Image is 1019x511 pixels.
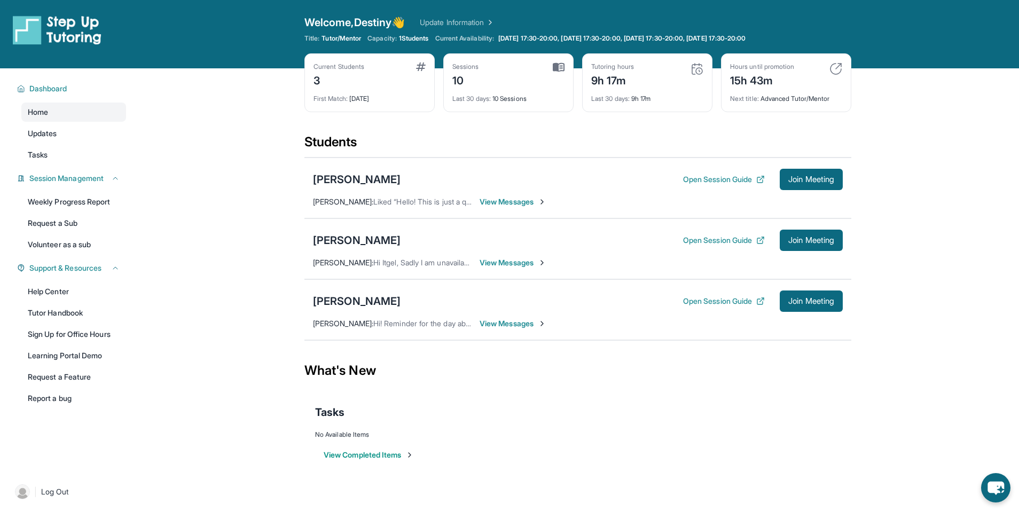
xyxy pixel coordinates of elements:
[780,290,843,312] button: Join Meeting
[313,294,401,309] div: [PERSON_NAME]
[480,318,546,329] span: View Messages
[399,34,429,43] span: 1 Students
[21,389,126,408] a: Report a bug
[452,95,491,103] span: Last 30 days :
[788,176,834,183] span: Join Meeting
[538,258,546,267] img: Chevron-Right
[25,83,120,94] button: Dashboard
[788,298,834,304] span: Join Meeting
[21,325,126,344] a: Sign Up for Office Hours
[313,62,364,71] div: Current Students
[41,486,69,497] span: Log Out
[304,133,851,157] div: Students
[304,15,405,30] span: Welcome, Destiny 👋
[25,173,120,184] button: Session Management
[591,88,703,103] div: 9h 17m
[480,257,546,268] span: View Messages
[452,62,479,71] div: Sessions
[683,296,765,306] button: Open Session Guide
[452,71,479,88] div: 10
[373,319,624,328] span: Hi! Reminder for the day about [PERSON_NAME]'s session [DATE] at 5:30!
[373,197,687,206] span: Liked “Hello! This is just a quick reminder about [PERSON_NAME]'s session [DATE] for 6:30!”
[538,319,546,328] img: Chevron-Right
[788,237,834,243] span: Join Meeting
[21,235,126,254] a: Volunteer as a sub
[313,172,401,187] div: [PERSON_NAME]
[367,34,397,43] span: Capacity:
[21,145,126,164] a: Tasks
[452,88,565,103] div: 10 Sessions
[683,174,765,185] button: Open Session Guide
[29,83,67,94] span: Dashboard
[480,196,546,207] span: View Messages
[11,480,126,504] a: |Log Out
[315,405,344,420] span: Tasks
[591,71,634,88] div: 9h 17m
[21,346,126,365] a: Learning Portal Demo
[21,103,126,122] a: Home
[21,303,126,323] a: Tutor Handbook
[315,430,841,439] div: No Available Items
[591,95,630,103] span: Last 30 days :
[313,88,426,103] div: [DATE]
[313,258,373,267] span: [PERSON_NAME] :
[416,62,426,71] img: card
[21,124,126,143] a: Updates
[484,17,495,28] img: Chevron Right
[28,150,48,160] span: Tasks
[304,34,319,43] span: Title:
[34,485,37,498] span: |
[829,62,842,75] img: card
[730,62,794,71] div: Hours until promotion
[780,169,843,190] button: Join Meeting
[28,107,48,117] span: Home
[498,34,746,43] span: [DATE] 17:30-20:00, [DATE] 17:30-20:00, [DATE] 17:30-20:00, [DATE] 17:30-20:00
[313,233,401,248] div: [PERSON_NAME]
[29,173,104,184] span: Session Management
[683,235,765,246] button: Open Session Guide
[304,347,851,394] div: What's New
[313,197,373,206] span: [PERSON_NAME] :
[324,450,414,460] button: View Completed Items
[29,263,101,273] span: Support & Resources
[538,198,546,206] img: Chevron-Right
[420,17,495,28] a: Update Information
[730,71,794,88] div: 15h 43m
[21,214,126,233] a: Request a Sub
[15,484,30,499] img: user-img
[780,230,843,251] button: Join Meeting
[21,192,126,211] a: Weekly Progress Report
[591,62,634,71] div: Tutoring hours
[313,71,364,88] div: 3
[313,319,373,328] span: [PERSON_NAME] :
[691,62,703,75] img: card
[21,282,126,301] a: Help Center
[25,263,120,273] button: Support & Resources
[21,367,126,387] a: Request a Feature
[496,34,748,43] a: [DATE] 17:30-20:00, [DATE] 17:30-20:00, [DATE] 17:30-20:00, [DATE] 17:30-20:00
[322,34,361,43] span: Tutor/Mentor
[313,95,348,103] span: First Match :
[981,473,1010,502] button: chat-button
[28,128,57,139] span: Updates
[553,62,565,72] img: card
[13,15,101,45] img: logo
[435,34,494,43] span: Current Availability:
[730,95,759,103] span: Next title :
[730,88,842,103] div: Advanced Tutor/Mentor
